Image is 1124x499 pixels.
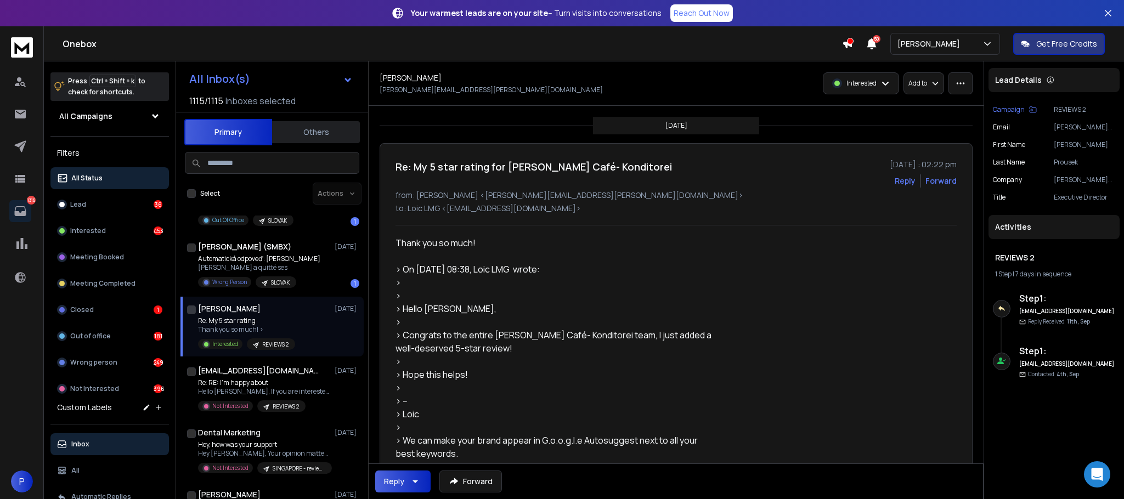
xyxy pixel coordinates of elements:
div: 1 [351,279,359,288]
h3: Filters [50,145,169,161]
span: 1115 / 1115 [189,94,223,107]
p: Executive Director [1054,193,1115,202]
p: Meeting Booked [70,253,124,262]
div: 1 [154,305,162,314]
button: P [11,470,33,492]
div: Activities [989,215,1120,239]
button: Reply [375,470,431,492]
button: Campaign [993,105,1037,114]
div: Open Intercom Messenger [1084,461,1110,487]
p: Press to check for shortcuts. [68,76,145,98]
p: REVIEWS 2 [1054,105,1115,114]
p: Not Interested [212,402,248,410]
span: 11th, Sep [1067,317,1090,325]
p: Campaign [993,105,1025,114]
div: Forward [925,175,957,186]
p: [DATE] [665,121,687,130]
button: All Status [50,167,169,189]
span: 1 Step [995,269,1012,279]
p: Lead [70,200,86,209]
button: Get Free Credits [1013,33,1105,55]
p: Not Interested [212,464,248,472]
span: 7 days in sequence [1015,269,1071,279]
p: Closed [70,305,94,314]
img: logo [11,37,33,58]
button: Lead36 [50,194,169,216]
p: All [71,466,80,475]
div: 36 [154,200,162,209]
p: [DATE] [335,428,359,437]
div: 1 [351,217,359,226]
button: Inbox [50,433,169,455]
h3: Inboxes selected [225,94,296,107]
div: 453 [154,226,162,235]
p: Interested [846,79,877,88]
p: REVIEWS 2 [262,341,289,349]
p: REVIEWS 2 [273,402,299,411]
p: Re: My 5 star rating [198,316,295,325]
p: Wrong Person [212,278,247,286]
p: Get Free Credits [1036,38,1097,49]
span: 50 [873,35,880,43]
p: Automatická odpoveď: [PERSON_NAME] [198,254,320,263]
a: 1316 [9,200,31,222]
p: from: [PERSON_NAME] <[PERSON_NAME][EMAIL_ADDRESS][PERSON_NAME][DOMAIN_NAME]> [396,190,957,201]
p: 1316 [27,196,36,205]
button: Primary [184,119,272,145]
p: [DATE] [335,490,359,499]
button: Others [272,120,360,144]
h1: [PERSON_NAME] [380,72,442,83]
p: [PERSON_NAME] a quitté ses [198,263,320,272]
p: Lead Details [995,75,1042,86]
p: [DATE] [335,304,359,313]
div: 396 [154,384,162,393]
button: Not Interested396 [50,378,169,400]
h6: Step 1 : [1019,344,1115,358]
button: Interested453 [50,220,169,242]
p: Interested [212,340,238,348]
p: Last Name [993,158,1025,167]
p: SLOVAK [268,217,287,225]
p: Meeting Completed [70,279,135,288]
p: [DATE] [335,242,359,251]
p: [PERSON_NAME][EMAIL_ADDRESS][PERSON_NAME][DOMAIN_NAME] [1054,123,1115,132]
label: Select [200,189,220,198]
h1: Dental Marketing [198,427,261,438]
p: SINGAPORE - reviews [273,464,325,473]
span: Ctrl + Shift + k [89,75,136,87]
p: to: Loic LMG <[EMAIL_ADDRESS][DOMAIN_NAME]> [396,203,957,214]
p: Wrong person [70,358,117,367]
p: Add to [908,79,927,88]
button: Out of office181 [50,325,169,347]
h1: REVIEWS 2 [995,252,1113,263]
p: First Name [993,140,1025,149]
p: Interested [70,226,106,235]
h6: Step 1 : [1019,292,1115,305]
p: Not Interested [70,384,119,393]
p: [PERSON_NAME][EMAIL_ADDRESS][PERSON_NAME][DOMAIN_NAME] [380,86,603,94]
p: Email [993,123,1010,132]
h6: [EMAIL_ADDRESS][DOMAIN_NAME] [1019,360,1115,368]
span: 4th, Sep [1057,370,1079,378]
h1: All Campaigns [59,111,112,122]
p: Hello [PERSON_NAME], If you are interested, [198,387,330,396]
p: SLOVAK [271,279,290,287]
p: [DATE] : 02:22 pm [890,159,957,170]
h1: [PERSON_NAME] [198,303,261,314]
p: All Status [71,174,103,183]
h1: Onebox [63,37,842,50]
p: Company [993,175,1022,184]
button: Forward [439,470,502,492]
div: 181 [154,332,162,341]
p: Prousek [1054,158,1115,167]
p: Hey [PERSON_NAME], Your opinion matters [198,449,330,458]
div: | [995,270,1113,279]
p: Hey, how was your support [198,440,330,449]
p: Title [993,193,1006,202]
p: Re: RE: I'm happy about [198,378,330,387]
button: All [50,460,169,481]
p: Inbox [71,440,89,449]
p: – Turn visits into conversations [411,8,662,19]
